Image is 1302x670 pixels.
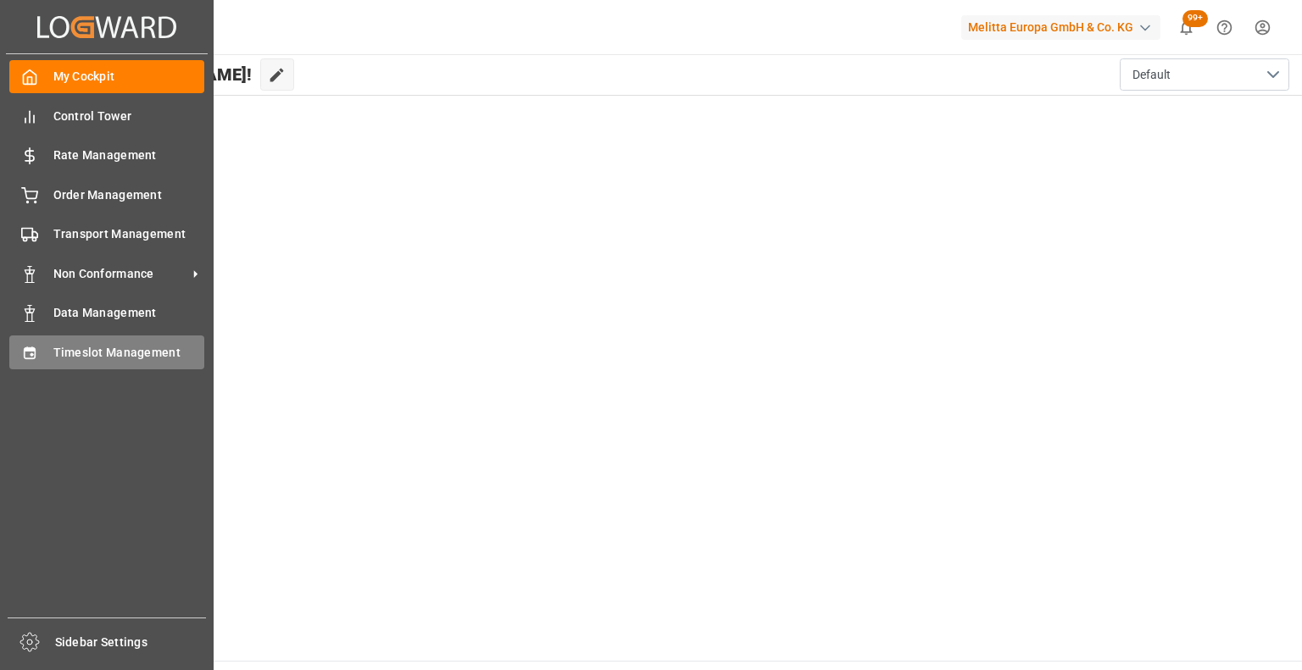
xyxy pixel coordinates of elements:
[53,68,205,86] span: My Cockpit
[9,178,204,211] a: Order Management
[9,99,204,132] a: Control Tower
[55,634,207,651] span: Sidebar Settings
[1132,66,1171,84] span: Default
[1120,58,1289,91] button: open menu
[9,296,204,329] a: Data Management
[9,60,204,93] a: My Cockpit
[1167,8,1205,47] button: show 100 new notifications
[53,108,205,125] span: Control Tower
[70,58,252,91] span: Hello [PERSON_NAME]!
[53,225,205,243] span: Transport Management
[9,139,204,172] a: Rate Management
[53,186,205,204] span: Order Management
[53,344,205,362] span: Timeslot Management
[961,11,1167,43] button: Melitta Europa GmbH & Co. KG
[53,304,205,322] span: Data Management
[53,147,205,164] span: Rate Management
[9,218,204,251] a: Transport Management
[9,335,204,368] a: Timeslot Management
[53,265,187,283] span: Non Conformance
[961,15,1160,40] div: Melitta Europa GmbH & Co. KG
[1205,8,1244,47] button: Help Center
[1182,10,1208,27] span: 99+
